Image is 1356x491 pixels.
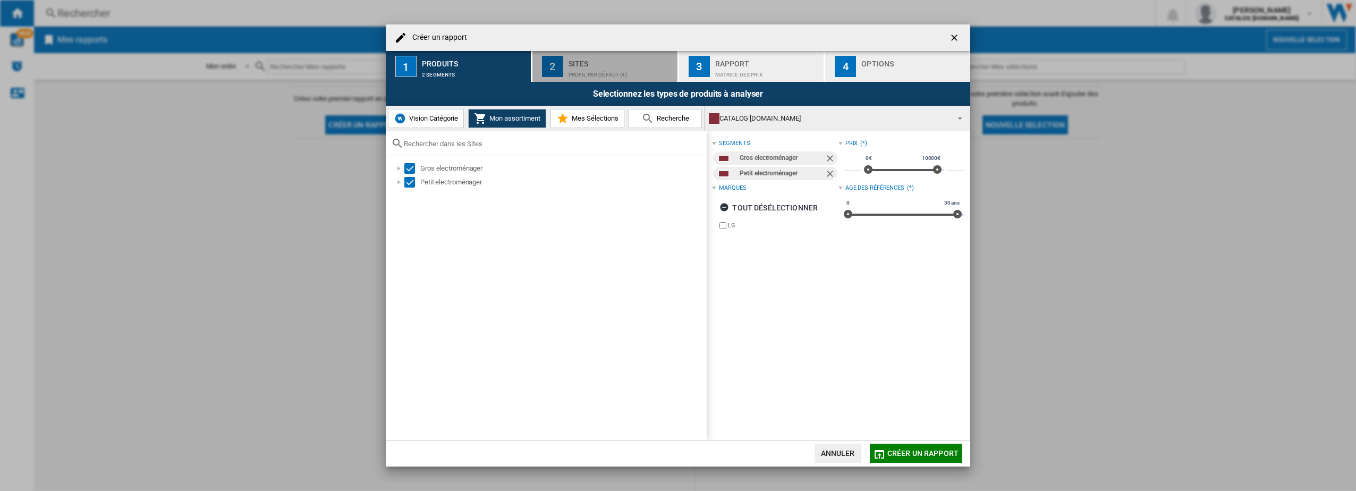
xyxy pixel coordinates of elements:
span: Mon assortiment [487,114,540,122]
div: Gros electroménager [420,163,705,174]
div: Produits [422,55,527,66]
ng-md-icon: Retirer [825,153,837,166]
span: 30 ans [943,199,961,207]
button: Vision Catégorie [388,109,464,128]
button: 1 Produits 2 segments [386,51,532,82]
div: tout désélectionner [719,198,818,217]
div: Sites [569,55,673,66]
span: 0 [845,199,851,207]
button: Créer un rapport [870,444,962,463]
div: 1 [395,56,417,77]
div: Selectionnez les types de produits à analyser [386,82,970,106]
button: Annuler [815,444,861,463]
div: segments [719,139,750,148]
button: getI18NText('BUTTONS.CLOSE_DIALOG') [945,27,966,48]
button: Mes Sélections [550,109,624,128]
button: 3 Rapport Matrice des prix [679,51,825,82]
span: Vision Catégorie [406,114,458,122]
div: 4 [835,56,856,77]
div: 2 [542,56,563,77]
div: Options [861,55,966,66]
div: 3 [689,56,710,77]
button: 4 Options [825,51,970,82]
div: Prix [845,139,858,148]
span: Mes Sélections [569,114,618,122]
div: Petit electroménager [740,167,824,180]
button: 2 Sites Profil par défaut (4) [532,51,679,82]
h4: Créer un rapport [407,32,468,43]
div: Marques [719,184,746,192]
md-checkbox: Select [404,163,420,174]
span: 0€ [864,154,874,163]
span: Recherche [654,114,689,122]
div: Petit electroménager [420,177,705,188]
input: Rechercher dans les Sites [404,140,701,148]
ng-md-icon: Retirer [825,168,837,181]
button: Recherche [629,109,702,128]
div: Profil par défaut (4) [569,66,673,78]
input: brand.name [719,222,726,229]
md-checkbox: Select [404,177,420,188]
div: Age des références [845,184,904,192]
div: CATALOG [DOMAIN_NAME] [709,111,948,126]
label: LG [728,222,838,230]
div: Matrice des prix [715,66,820,78]
div: Rapport [715,55,820,66]
button: tout désélectionner [716,198,821,217]
ng-md-icon: getI18NText('BUTTONS.CLOSE_DIALOG') [949,32,962,45]
span: Créer un rapport [887,449,959,458]
img: wiser-icon-blue.png [394,112,406,125]
div: Gros electroménager [740,151,824,165]
div: 2 segments [422,66,527,78]
span: 10000€ [920,154,942,163]
button: Mon assortiment [468,109,546,128]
